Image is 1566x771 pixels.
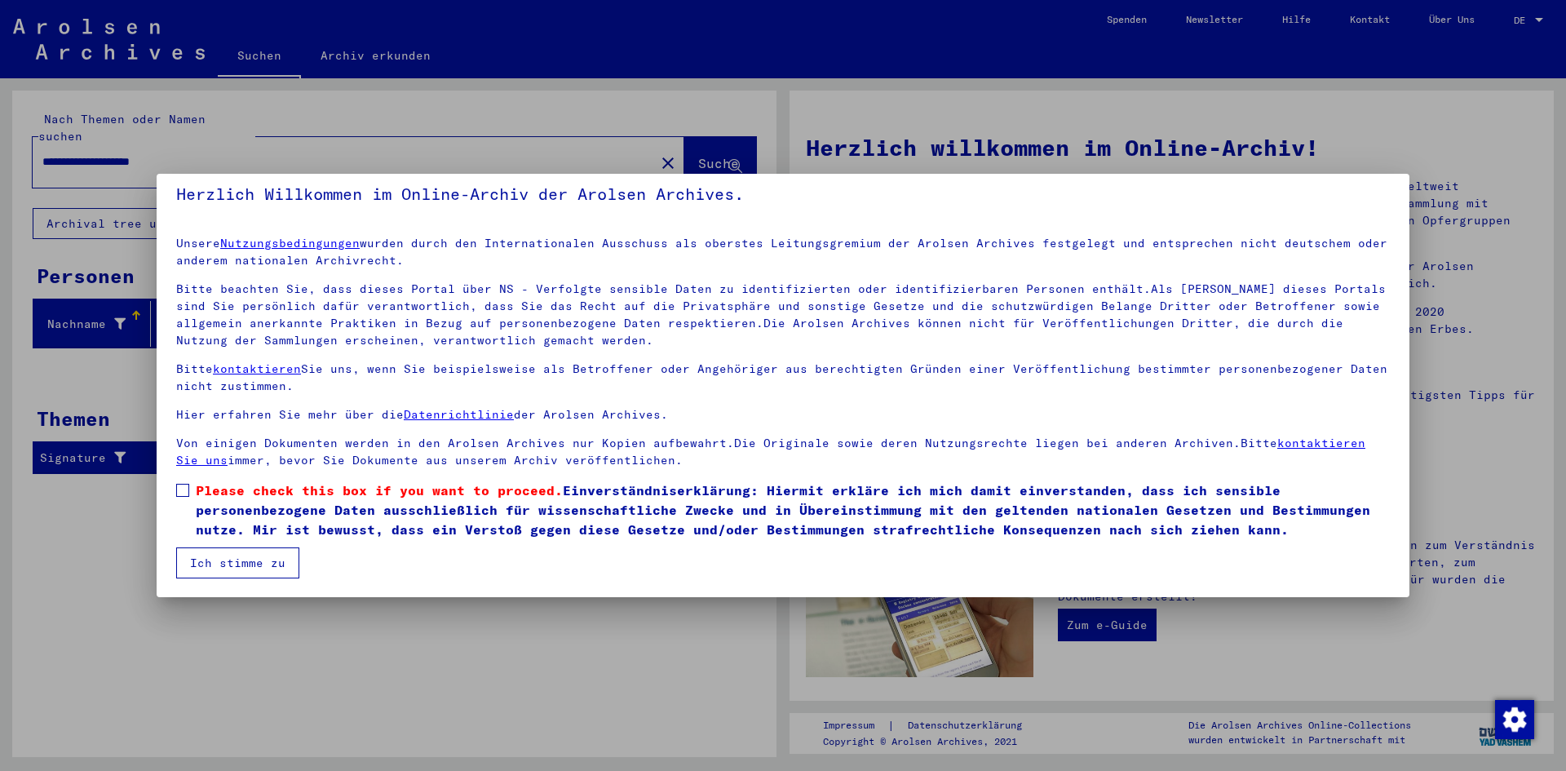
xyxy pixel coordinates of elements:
a: kontaktieren [213,361,301,376]
img: Zustimmung ändern [1495,700,1534,739]
span: Einverständniserklärung: Hiermit erkläre ich mich damit einverstanden, dass ich sensible personen... [196,481,1390,539]
button: Ich stimme zu [176,547,299,578]
a: Datenrichtlinie [404,407,514,422]
a: kontaktieren Sie uns [176,436,1365,467]
span: Please check this box if you want to proceed. [196,482,563,498]
p: Bitte Sie uns, wenn Sie beispielsweise als Betroffener oder Angehöriger aus berechtigten Gründen ... [176,361,1390,395]
p: Unsere wurden durch den Internationalen Ausschuss als oberstes Leitungsgremium der Arolsen Archiv... [176,235,1390,269]
p: Bitte beachten Sie, dass dieses Portal über NS - Verfolgte sensible Daten zu identifizierten oder... [176,281,1390,349]
a: Nutzungsbedingungen [220,236,360,250]
p: Von einigen Dokumenten werden in den Arolsen Archives nur Kopien aufbewahrt.Die Originale sowie d... [176,435,1390,469]
h5: Herzlich Willkommen im Online-Archiv der Arolsen Archives. [176,181,1390,207]
p: Hier erfahren Sie mehr über die der Arolsen Archives. [176,406,1390,423]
